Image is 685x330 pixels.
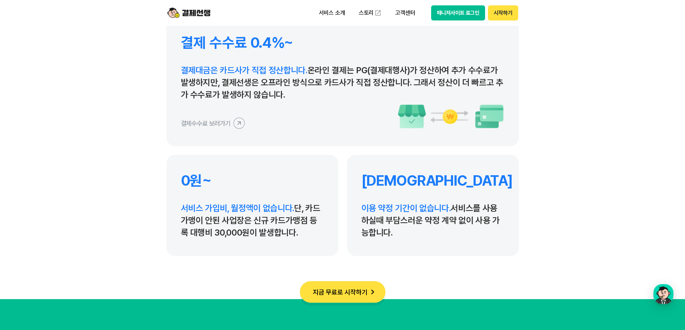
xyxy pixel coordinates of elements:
[181,202,324,239] p: 단, 카드가맹이 안된 사업장은 신규 카드가맹점 등록 대행비 30,000원이 발생합니다.
[314,6,350,19] p: 서비스 소개
[300,281,385,303] button: 지금 무료로 시작하기
[361,202,504,239] p: 서비스를 사용하실때 부담스러운 약정 계약 없이 사용 가능합니다.
[23,238,27,244] span: 홈
[2,228,47,246] a: 홈
[361,172,504,189] h4: [DEMOGRAPHIC_DATA]
[167,6,210,20] img: logo
[354,6,387,20] a: 스토리
[181,117,245,129] button: 결제수수료 보러가기
[181,203,294,213] span: 서비스 가입비, 월정액이 없습니다.
[93,228,138,246] a: 설정
[488,5,518,20] button: 시작하기
[390,6,420,19] p: 고객센터
[111,238,120,244] span: 설정
[181,34,504,51] h4: 결제 수수료 0.4%~
[361,203,451,213] span: 이용 약정 기간이 없습니다.
[47,228,93,246] a: 대화
[397,104,504,129] img: 수수료 이미지
[374,9,382,17] img: 외부 도메인 오픈
[367,287,378,297] img: 화살표 아이콘
[181,172,324,189] h4: 0원~
[181,65,307,75] span: 결제대금은 카드사가 직접 정산합니다.
[181,64,504,101] p: 온라인 결제는 PG(결제대행사)가 정산하여 추가 수수료가 발생하지만, 결제선생은 오프라인 방식으로 카드사가 직접 정산합니다. 그래서 정산이 더 빠르고 추가 수수료가 발생하지 ...
[431,5,485,20] button: 매니저사이트 로그인
[66,239,74,245] span: 대화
